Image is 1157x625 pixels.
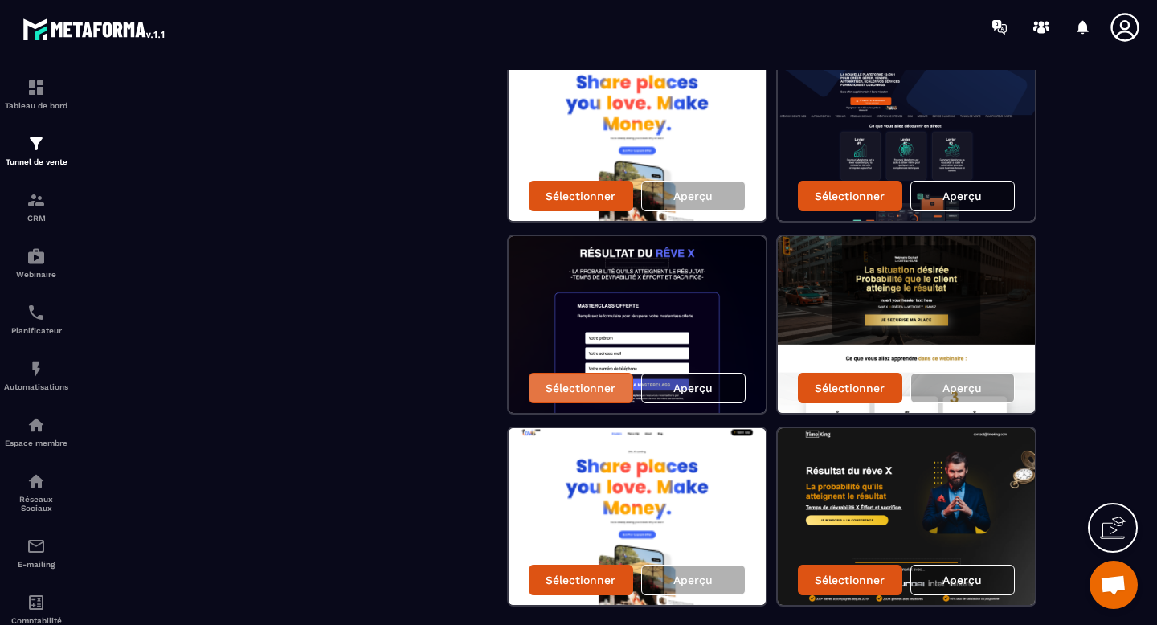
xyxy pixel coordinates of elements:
img: image [778,44,1035,221]
p: Tunnel de vente [4,157,68,166]
img: scheduler [27,303,46,322]
p: CRM [4,214,68,223]
a: automationsautomationsAutomatisations [4,347,68,403]
p: Sélectionner [546,190,615,202]
img: email [27,537,46,556]
img: formation [27,190,46,210]
p: Webinaire [4,270,68,279]
img: image [509,428,766,605]
p: Aperçu [673,190,713,202]
p: Espace membre [4,439,68,447]
p: Comptabilité [4,616,68,625]
img: automations [27,359,46,378]
p: Sélectionner [815,190,885,202]
a: formationformationTunnel de vente [4,122,68,178]
img: automations [27,247,46,266]
img: image [509,236,766,413]
img: image [509,44,766,221]
p: Sélectionner [546,574,615,586]
a: schedulerschedulerPlanificateur [4,291,68,347]
p: Réseaux Sociaux [4,495,68,513]
a: social-networksocial-networkRéseaux Sociaux [4,460,68,525]
p: Tableau de bord [4,101,68,110]
a: automationsautomationsEspace membre [4,403,68,460]
img: image [778,236,1035,413]
p: Automatisations [4,382,68,391]
img: logo [22,14,167,43]
p: Aperçu [942,574,982,586]
p: E-mailing [4,560,68,569]
p: Aperçu [942,190,982,202]
img: image [778,428,1035,605]
img: formation [27,78,46,97]
img: automations [27,415,46,435]
p: Sélectionner [815,382,885,394]
a: emailemailE-mailing [4,525,68,581]
a: Ouvrir le chat [1090,561,1138,609]
a: formationformationTableau de bord [4,66,68,122]
p: Aperçu [942,382,982,394]
img: social-network [27,472,46,491]
p: Sélectionner [546,382,615,394]
a: automationsautomationsWebinaire [4,235,68,291]
p: Planificateur [4,326,68,335]
p: Aperçu [673,382,713,394]
img: formation [27,134,46,153]
img: accountant [27,593,46,612]
a: formationformationCRM [4,178,68,235]
p: Aperçu [673,574,713,586]
p: Sélectionner [815,574,885,586]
